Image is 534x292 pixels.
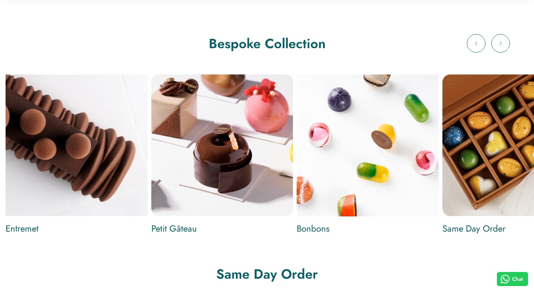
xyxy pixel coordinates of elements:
[497,272,528,286] button: Chat
[24,265,510,283] h2: Same Day Order
[491,34,510,53] button: Next
[297,222,439,235] a: Bonbons
[24,34,510,52] h2: Bespoke Collection
[297,74,439,216] a: Build Your Own Box
[512,275,523,283] span: Chat
[6,222,148,235] a: Entremet
[151,222,293,235] a: Petit Gâteau
[6,74,148,216] a: Entremet
[467,34,485,53] button: Previous
[151,74,293,216] a: Petit Gâteau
